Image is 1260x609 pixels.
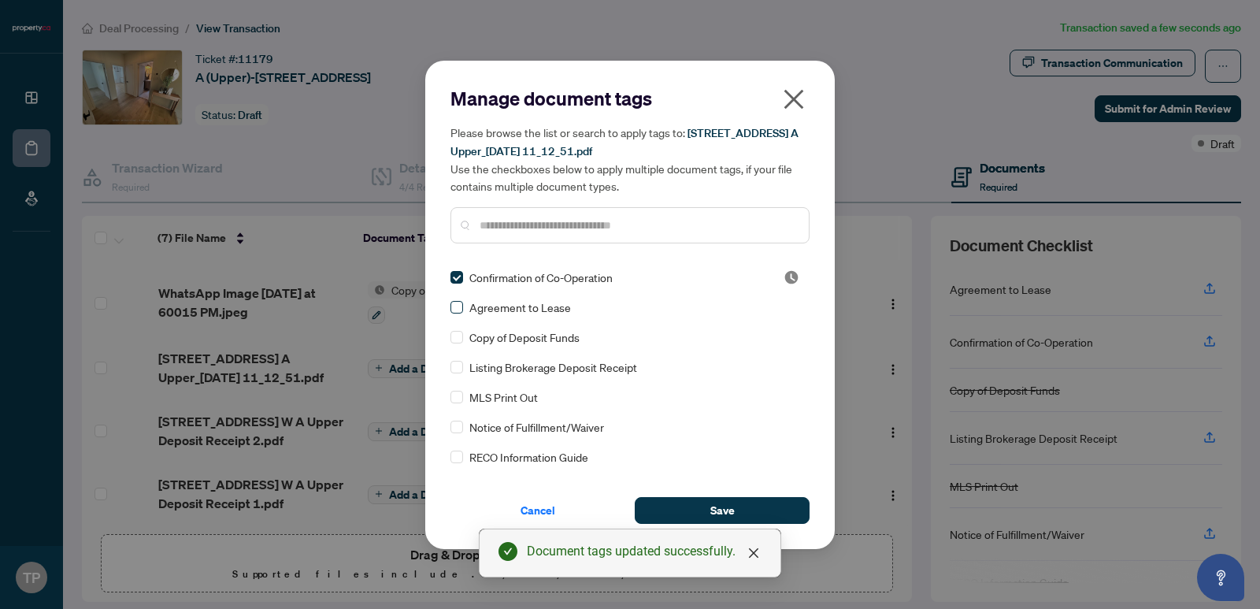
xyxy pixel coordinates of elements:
[469,358,637,376] span: Listing Brokerage Deposit Receipt
[450,497,625,524] button: Cancel
[450,124,810,195] h5: Please browse the list or search to apply tags to: Use the checkboxes below to apply multiple doc...
[1197,554,1244,601] button: Open asap
[784,269,799,285] img: status
[469,418,604,436] span: Notice of Fulfillment/Waiver
[521,498,555,523] span: Cancel
[450,86,810,111] h2: Manage document tags
[469,329,580,346] span: Copy of Deposit Funds
[469,269,613,286] span: Confirmation of Co-Operation
[469,448,588,466] span: RECO Information Guide
[710,498,735,523] span: Save
[747,547,760,559] span: close
[469,388,538,406] span: MLS Print Out
[498,542,517,561] span: check-circle
[784,269,799,285] span: Pending Review
[527,542,762,561] div: Document tags updated successfully.
[745,544,762,562] a: Close
[635,497,810,524] button: Save
[469,299,571,316] span: Agreement to Lease
[781,87,806,112] span: close
[450,126,799,158] span: [STREET_ADDRESS] A Upper_[DATE] 11_12_51.pdf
